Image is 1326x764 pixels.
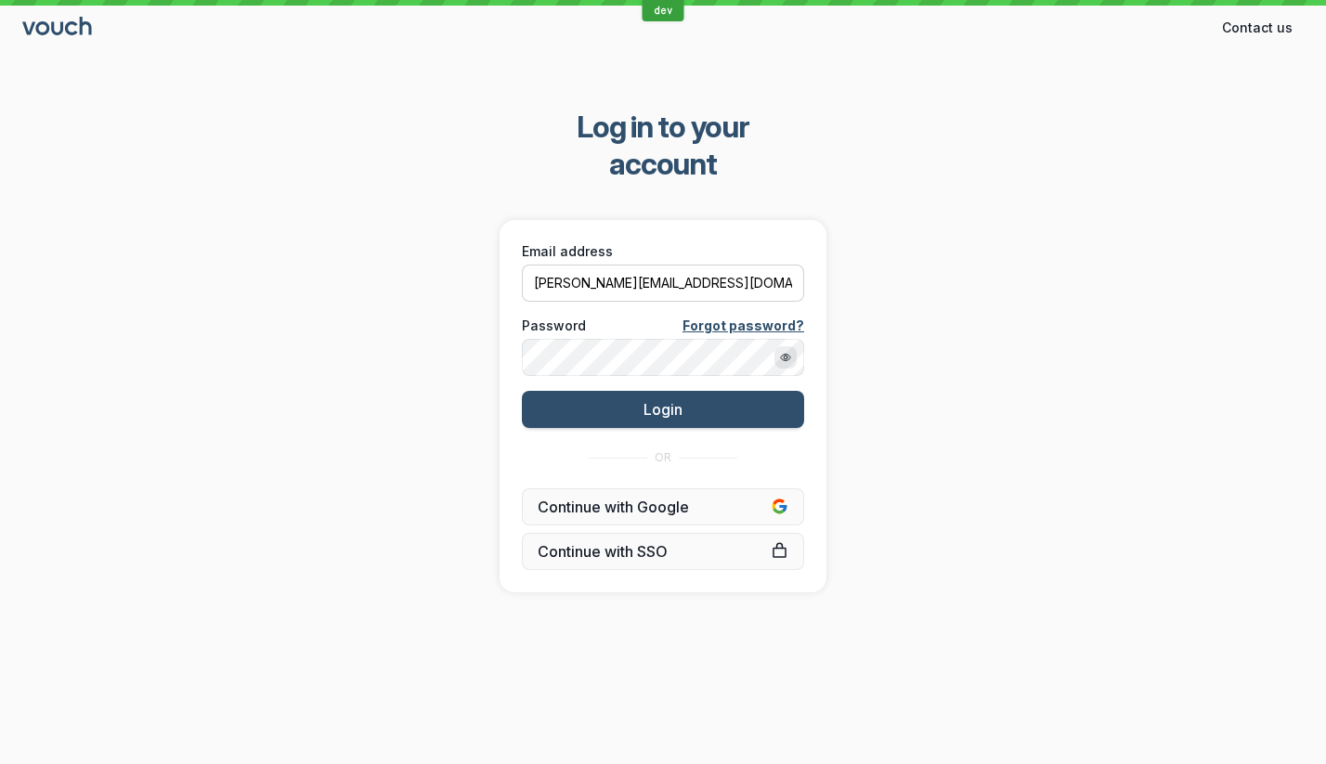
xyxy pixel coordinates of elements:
[538,542,788,561] span: Continue with SSO
[1211,13,1304,43] button: Contact us
[655,450,671,465] span: OR
[774,346,797,369] button: Show password
[525,109,802,183] span: Log in to your account
[522,242,613,261] span: Email address
[538,498,788,516] span: Continue with Google
[682,317,804,335] a: Forgot password?
[522,533,804,570] a: Continue with SSO
[1222,19,1293,37] span: Contact us
[522,488,804,525] button: Continue with Google
[22,20,95,36] a: Go to sign in
[643,400,682,419] span: Login
[522,391,804,428] button: Login
[522,317,586,335] span: Password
